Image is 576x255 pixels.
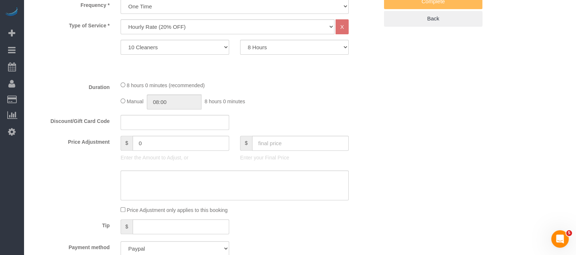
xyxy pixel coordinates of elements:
[26,115,115,125] label: Discount/Gift Card Code
[121,219,133,234] span: $
[240,136,252,151] span: $
[566,230,572,236] span: 5
[121,136,133,151] span: $
[204,98,245,104] span: 8 hours 0 minutes
[26,81,115,91] label: Duration
[127,98,144,104] span: Manual
[551,230,569,248] iframe: Intercom live chat
[26,241,115,251] label: Payment method
[26,19,115,29] label: Type of Service *
[121,154,229,161] p: Enter the Amount to Adjust, or
[26,219,115,229] label: Tip
[127,207,228,213] span: Price Adjustment only applies to this booking
[240,154,349,161] p: Enter your Final Price
[127,82,205,88] span: 8 hours 0 minutes (recommended)
[384,11,482,26] a: Back
[4,7,19,18] img: Automaid Logo
[252,136,349,151] input: final price
[26,136,115,146] label: Price Adjustment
